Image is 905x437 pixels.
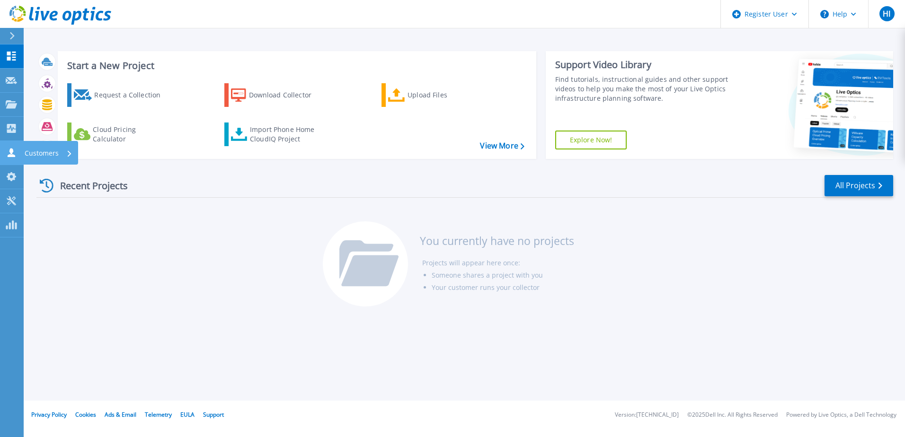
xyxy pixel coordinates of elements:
a: Cookies [75,411,96,419]
li: © 2025 Dell Inc. All Rights Reserved [687,412,778,418]
a: Cloud Pricing Calculator [67,122,173,146]
h3: You currently have no projects [420,236,574,246]
li: Version: [TECHNICAL_ID] [615,412,679,418]
div: Request a Collection [94,86,170,105]
li: Someone shares a project with you [432,269,574,281]
div: Recent Projects [36,174,141,197]
a: Download Collector [224,83,330,107]
h3: Start a New Project [67,61,524,71]
div: Cloud Pricing Calculator [93,125,169,144]
li: Projects will appear here once: [422,257,574,269]
a: Support [203,411,224,419]
div: Support Video Library [555,59,732,71]
span: HI [883,10,890,17]
a: Ads & Email [105,411,136,419]
a: Request a Collection [67,83,173,107]
div: Find tutorials, instructional guides and other support videos to help you make the most of your L... [555,75,732,103]
li: Your customer runs your collector [432,281,574,294]
div: Import Phone Home CloudIQ Project [250,125,324,144]
a: Privacy Policy [31,411,67,419]
div: Upload Files [408,86,483,105]
p: Customers [25,141,59,166]
a: Upload Files [382,83,487,107]
a: All Projects [825,175,893,196]
a: View More [480,141,524,150]
li: Powered by Live Optics, a Dell Technology [786,412,896,418]
a: EULA [180,411,195,419]
a: Explore Now! [555,131,627,149]
div: Download Collector [249,86,325,105]
a: Telemetry [145,411,172,419]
